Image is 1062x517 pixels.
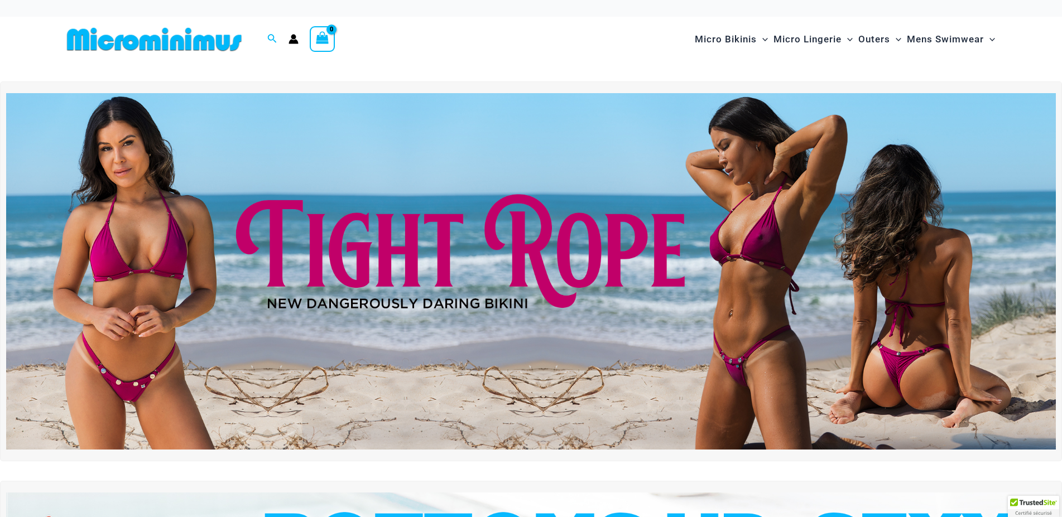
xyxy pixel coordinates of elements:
[984,25,995,54] span: Menu Toggle
[890,25,901,54] span: Menu Toggle
[289,34,299,44] a: Account icon link
[757,25,768,54] span: Menu Toggle
[773,25,842,54] span: Micro Lingerie
[904,22,998,56] a: Mens SwimwearMenu ToggleMenu Toggle
[310,26,335,52] a: View Shopping Cart, empty
[858,25,890,54] span: Outers
[63,27,246,52] img: MM SHOP LOGO FLAT
[6,93,1056,450] img: Tight Rope Pink Bikini
[907,25,984,54] span: Mens Swimwear
[267,32,277,46] a: Search icon link
[1008,496,1059,517] div: TrustedSite Certified
[856,22,904,56] a: OutersMenu ToggleMenu Toggle
[690,21,1000,58] nav: Site Navigation
[692,22,771,56] a: Micro BikinisMenu ToggleMenu Toggle
[842,25,853,54] span: Menu Toggle
[771,22,856,56] a: Micro LingerieMenu ToggleMenu Toggle
[695,25,757,54] span: Micro Bikinis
